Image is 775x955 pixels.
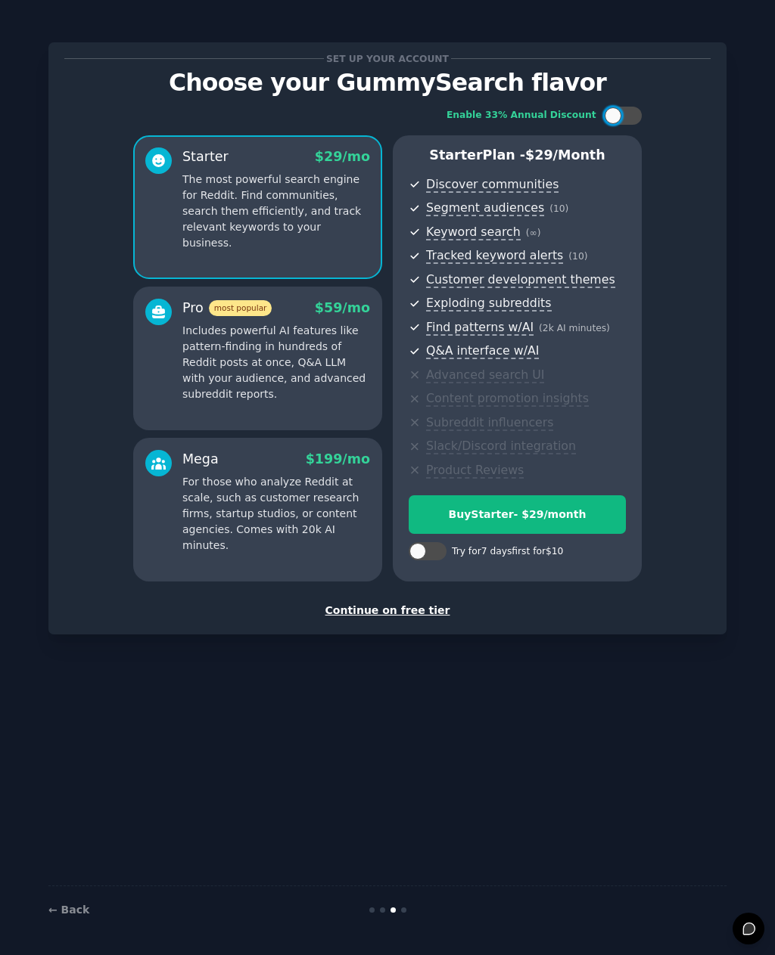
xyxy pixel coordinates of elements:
[209,300,272,316] span: most popular
[409,507,625,522] div: Buy Starter - $ 29 /month
[426,296,551,312] span: Exploding subreddits
[182,323,370,402] p: Includes powerful AI features like pattern-finding in hundreds of Reddit posts at once, Q&A LLM w...
[64,603,711,619] div: Continue on free tier
[48,904,89,916] a: ← Back
[447,109,596,122] div: Enable 33% Annual Discount
[426,320,534,336] span: Find patterns w/AI
[315,149,370,164] span: $ 29 /mo
[426,463,524,479] span: Product Reviews
[426,343,539,359] span: Q&A interface w/AI
[525,147,605,163] span: $ 29 /month
[526,228,541,238] span: ( ∞ )
[426,177,559,193] span: Discover communities
[324,51,452,67] span: Set up your account
[426,272,615,288] span: Customer development themes
[426,367,544,383] span: Advanced search UI
[426,391,589,407] span: Content promotion insights
[182,474,370,553] p: For those who analyze Reddit at scale, such as customer research firms, startup studios, or conte...
[426,248,563,264] span: Tracked keyword alerts
[426,225,521,240] span: Keyword search
[306,451,370,467] span: $ 199 /mo
[315,300,370,315] span: $ 59 /mo
[549,203,568,214] span: ( 10 )
[568,251,587,262] span: ( 10 )
[426,439,576,454] span: Slack/Discord integration
[182,299,272,318] div: Pro
[182,450,219,469] div: Mega
[452,545,563,559] div: Try for 7 days first for $10
[426,415,553,431] span: Subreddit influencers
[64,70,711,96] p: Choose your GummySearch flavor
[426,200,544,216] span: Segment audiences
[182,147,229,166] div: Starter
[409,146,626,165] p: Starter Plan -
[539,323,610,333] span: ( 2k AI minutes )
[182,172,370,251] p: The most powerful search engine for Reddit. Find communities, search them efficiently, and track ...
[409,495,626,534] button: BuyStarter- $29/month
